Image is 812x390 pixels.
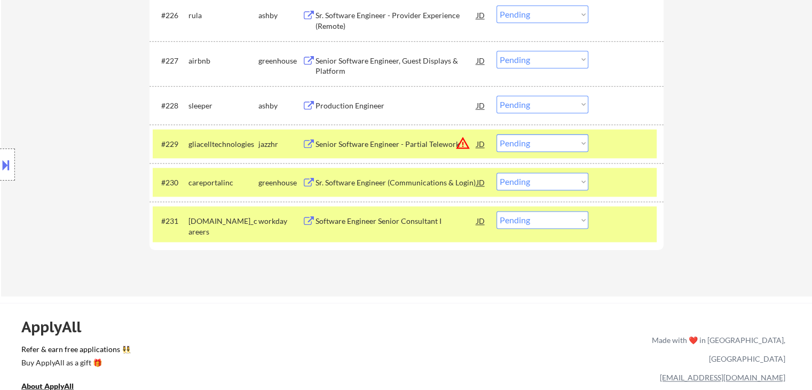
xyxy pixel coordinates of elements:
[316,216,477,227] div: Software Engineer Senior Consultant I
[21,357,128,370] a: Buy ApplyAll as a gift 🎁
[648,331,785,368] div: Made with ❤️ in [GEOGRAPHIC_DATA], [GEOGRAPHIC_DATA]
[455,136,470,151] button: warning_amber
[258,56,302,66] div: greenhouse
[476,96,486,115] div: JD
[258,177,302,188] div: greenhouse
[258,216,302,227] div: workday
[316,56,477,76] div: Senior Software Engineer, Guest Displays & Platform
[21,359,128,366] div: Buy ApplyAll as a gift 🎁
[161,10,180,21] div: #226
[316,100,477,111] div: Production Engineer
[316,177,477,188] div: Sr. Software Engineer (Communications & Login)
[258,139,302,150] div: jazzhr
[476,51,486,70] div: JD
[316,10,477,31] div: Sr. Software Engineer - Provider Experience (Remote)
[476,173,486,192] div: JD
[161,56,180,66] div: #227
[258,100,302,111] div: ashby
[258,10,302,21] div: ashby
[476,134,486,153] div: JD
[660,373,785,382] a: [EMAIL_ADDRESS][DOMAIN_NAME]
[188,216,258,237] div: [DOMAIN_NAME]_careers
[188,139,258,150] div: gliacelltechnologies
[316,139,477,150] div: Senior Software Engineer - Partial Telework
[21,318,93,336] div: ApplyAll
[21,346,429,357] a: Refer & earn free applications 👯‍♀️
[476,211,486,230] div: JD
[188,177,258,188] div: careportalinc
[188,10,258,21] div: rula
[188,100,258,111] div: sleeper
[188,56,258,66] div: airbnb
[476,5,486,25] div: JD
